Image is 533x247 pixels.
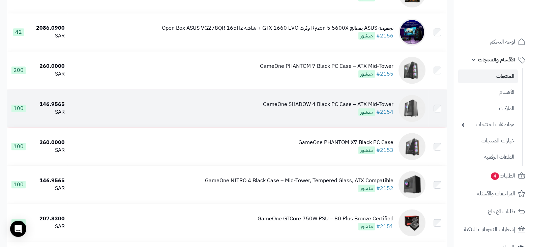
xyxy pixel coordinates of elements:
a: #2152 [376,184,393,192]
div: SAR [33,223,65,230]
span: لوحة التحكم [490,37,515,47]
img: GameOne PHANTOM 7 Black PC Case – ATX Mid-Tower [398,57,425,84]
span: 100 [11,143,26,150]
div: GameOne NITRO 4 Black Case – Mid-Tower, Tempered Glass, ATX Compatible [205,177,393,185]
a: الماركات [458,101,518,116]
img: تجميعة ASUS بمعالج Ryzen 5 5600X وكرت GTX 1660 EVO + شاشة Open Box ASUS VG278QR 165Hz [398,19,425,46]
div: GameOne SHADOW 4 Black PC Case – ATX Mid-Tower [263,101,393,108]
div: SAR [33,185,65,192]
a: المراجعات والأسئلة [458,186,529,202]
span: 100 [11,105,26,112]
img: GameOne GTCore 750W PSU – 80 Plus Bronze Certified [398,209,425,236]
span: منشور [358,223,375,230]
div: تجميعة ASUS بمعالج Ryzen 5 5600X وكرت GTX 1660 EVO + شاشة Open Box ASUS VG278QR 165Hz [162,24,393,32]
img: logo-2.png [487,19,527,33]
img: GameOne PHANTOM X7 Black PC Case [398,133,425,160]
span: المراجعات والأسئلة [477,189,515,198]
a: خيارات المنتجات [458,134,518,148]
a: طلبات الإرجاع [458,203,529,220]
span: إشعارات التحويلات البنكية [464,225,515,234]
span: منشور [358,146,375,154]
div: GameOne PHANTOM X7 Black PC Case [298,139,393,146]
div: 260.0000 [33,62,65,70]
a: #2151 [376,222,393,230]
a: #2153 [376,146,393,154]
span: الطلبات [490,171,515,181]
div: SAR [33,146,65,154]
div: Open Intercom Messenger [10,221,26,237]
div: 2086.0900 [33,24,65,32]
a: #2155 [376,70,393,78]
a: الطلبات4 [458,168,529,184]
a: المنتجات [458,70,518,83]
a: #2154 [376,108,393,116]
span: 200 [11,66,26,74]
div: GameOne GTCore 750W PSU – 80 Plus Bronze Certified [258,215,393,223]
div: 260.0000 [33,139,65,146]
img: GameOne SHADOW 4 Black PC Case – ATX Mid-Tower [398,95,425,122]
div: 207.8300 [33,215,65,223]
span: منشور [358,70,375,78]
div: SAR [33,108,65,116]
a: #2156 [376,32,393,40]
span: 4 [491,172,499,180]
span: منشور [358,32,375,39]
img: GameOne NITRO 4 Black Case – Mid-Tower, Tempered Glass, ATX Compatible [398,171,425,198]
span: 200 [11,219,26,226]
div: SAR [33,70,65,78]
div: 146.9565 [33,101,65,108]
a: مواصفات المنتجات [458,117,518,132]
a: لوحة التحكم [458,34,529,50]
span: منشور [358,108,375,116]
div: SAR [33,32,65,40]
div: 146.9565 [33,177,65,185]
span: الأقسام والمنتجات [478,55,515,64]
span: طلبات الإرجاع [488,207,515,216]
a: إشعارات التحويلات البنكية [458,221,529,238]
span: منشور [358,185,375,192]
a: الأقسام [458,85,518,100]
div: GameOne PHANTOM 7 Black PC Case – ATX Mid-Tower [260,62,393,70]
span: 42 [13,28,24,36]
a: الملفات الرقمية [458,150,518,164]
span: 100 [11,181,26,188]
